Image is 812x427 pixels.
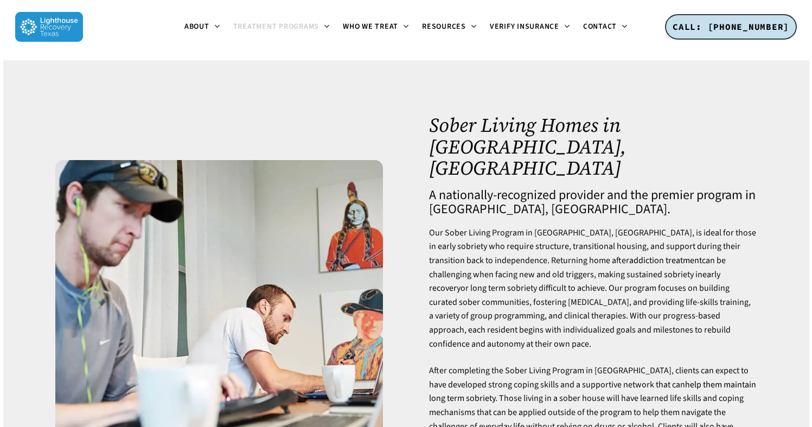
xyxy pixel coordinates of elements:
[673,21,789,32] span: CALL: [PHONE_NUMBER]
[490,21,559,32] span: Verify Insurance
[483,23,577,31] a: Verify Insurance
[336,23,415,31] a: Who We Treat
[15,12,83,42] img: Lighthouse Recovery Texas
[429,188,757,216] h4: A nationally-recognized provider and the premier program in [GEOGRAPHIC_DATA], [GEOGRAPHIC_DATA].
[429,114,757,179] h1: Sober Living Homes in [GEOGRAPHIC_DATA], [GEOGRAPHIC_DATA]
[415,23,483,31] a: Resources
[422,21,466,32] span: Resources
[429,226,757,364] p: Our Sober Living Program in [GEOGRAPHIC_DATA], [GEOGRAPHIC_DATA], is ideal for those in early sob...
[429,269,720,295] a: early recovery
[629,254,702,266] a: addiction treatment
[343,21,398,32] span: Who We Treat
[233,21,319,32] span: Treatment Programs
[665,14,797,40] a: CALL: [PHONE_NUMBER]
[577,23,634,31] a: Contact
[227,23,337,31] a: Treatment Programs
[184,21,209,32] span: About
[178,23,227,31] a: About
[583,21,617,32] span: Contact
